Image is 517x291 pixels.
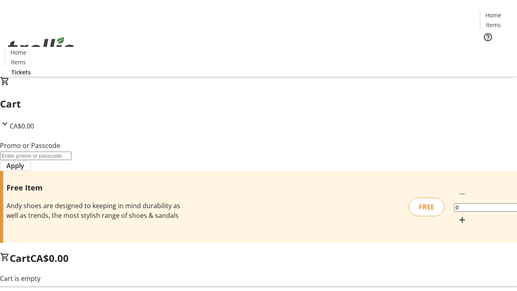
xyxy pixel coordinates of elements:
[6,201,183,220] div: Andy shoes are designed to keeping in mind durability as well as trends, the most stylish range o...
[6,182,183,193] h3: Free Item
[30,251,69,265] span: CA$0.00
[5,68,37,76] a: Tickets
[5,58,31,66] a: Items
[11,48,26,57] span: Home
[480,47,512,55] a: Tickets
[5,28,77,68] img: Orient E2E Organization HrWo1i01yf's Logo
[11,68,31,76] span: Tickets
[480,11,506,19] a: Home
[10,122,34,131] span: CA$0.00
[454,212,470,228] button: Increment by one
[11,58,26,66] span: Items
[409,198,444,216] div: FREE
[486,47,506,55] span: Tickets
[486,21,501,29] span: Items
[6,161,24,171] span: Apply
[480,29,496,45] button: Help
[485,11,501,19] span: Home
[5,48,31,57] a: Home
[480,21,506,29] a: Items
